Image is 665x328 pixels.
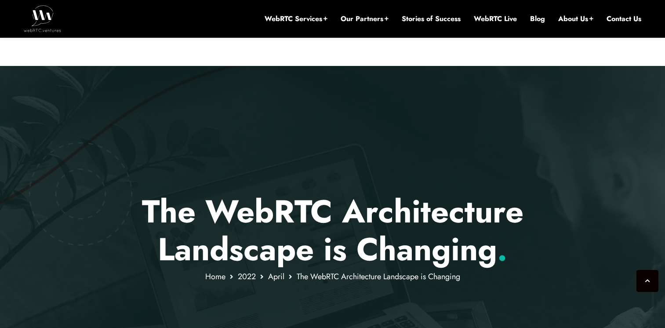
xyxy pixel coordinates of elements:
a: Our Partners [341,14,389,24]
img: WebRTC.ventures [24,5,61,32]
p: The WebRTC Architecture Landscape is Changing [75,193,590,269]
span: . [497,226,507,272]
a: Blog [530,14,545,24]
span: The WebRTC Architecture Landscape is Changing [297,271,460,282]
a: April [268,271,284,282]
a: Stories of Success [402,14,461,24]
a: Contact Us [607,14,641,24]
a: About Us [558,14,593,24]
a: WebRTC Live [474,14,517,24]
a: 2022 [238,271,256,282]
a: Home [205,271,225,282]
a: WebRTC Services [265,14,327,24]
